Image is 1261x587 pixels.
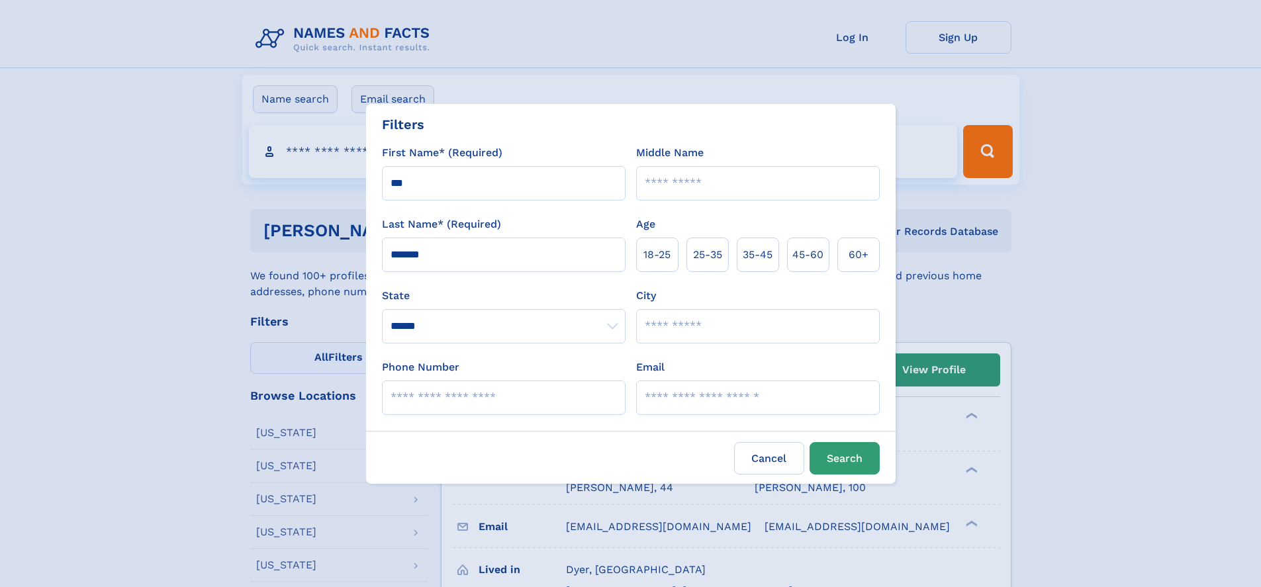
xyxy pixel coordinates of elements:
label: State [382,288,626,304]
span: 18‑25 [643,247,671,263]
span: 35‑45 [743,247,772,263]
span: 45‑60 [792,247,823,263]
label: Cancel [734,442,804,474]
span: 25‑35 [693,247,722,263]
label: Email [636,359,665,375]
button: Search [810,442,880,474]
label: City [636,288,656,304]
label: Phone Number [382,359,459,375]
div: Filters [382,114,424,134]
label: First Name* (Required) [382,145,502,161]
span: 60+ [849,247,868,263]
label: Middle Name [636,145,704,161]
label: Age [636,216,655,232]
label: Last Name* (Required) [382,216,501,232]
